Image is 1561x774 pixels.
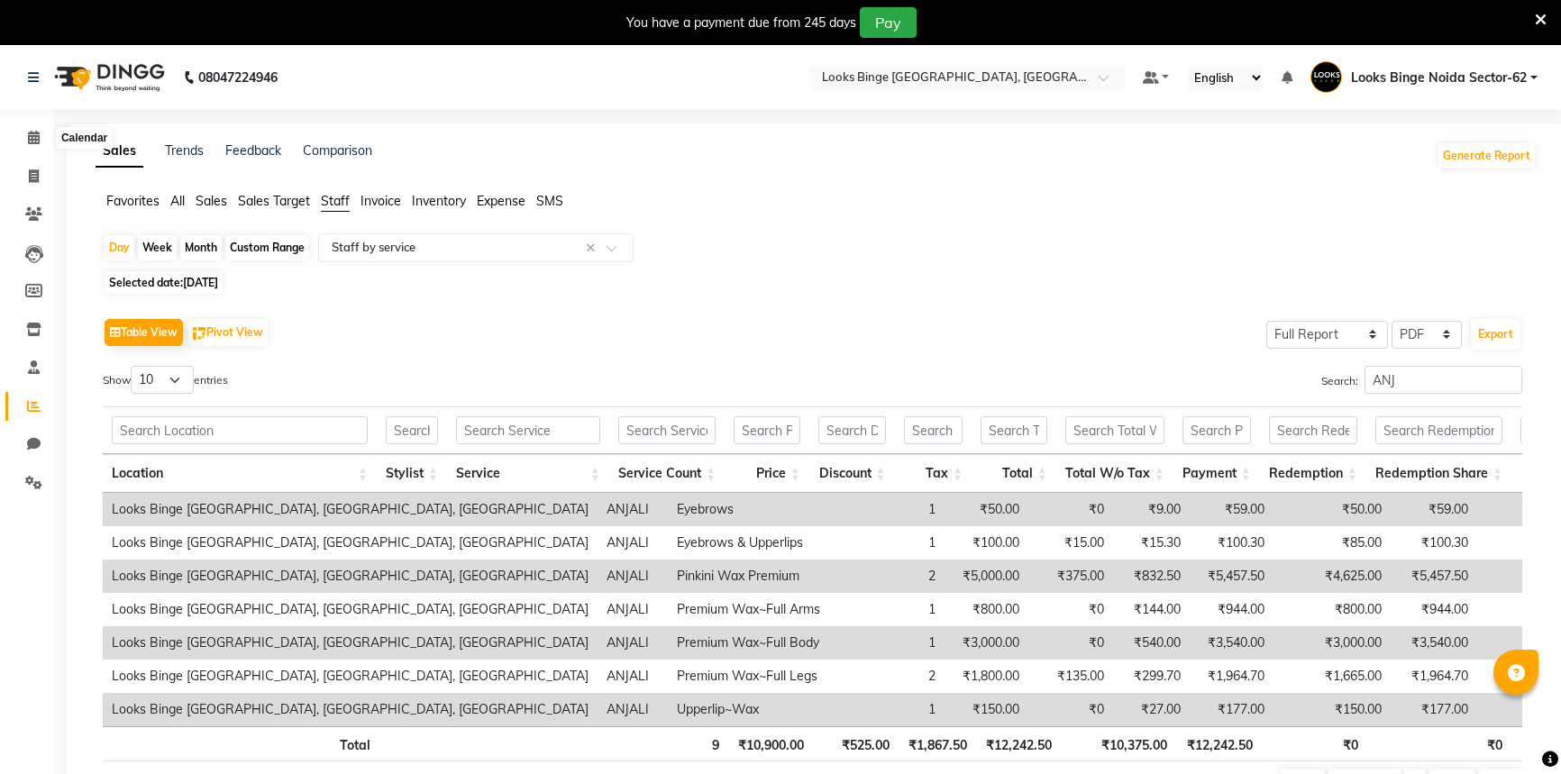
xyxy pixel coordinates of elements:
td: ₹5,457.50 [1391,560,1477,593]
input: Search Location [112,416,368,444]
td: ₹15.00 [1028,526,1113,560]
th: Stylist: activate to sort column ascending [377,454,447,493]
td: ₹3,000.00 [945,626,1028,660]
a: Feedback [225,142,281,159]
button: Table View [105,319,183,346]
th: ₹12,242.50 [1176,726,1262,761]
td: ₹4,625.00 [1273,560,1391,593]
th: 9 [613,726,728,761]
button: Pivot View [188,319,268,346]
button: Export [1471,319,1520,350]
td: ₹944.00 [1190,593,1273,626]
button: Generate Report [1438,143,1535,168]
td: ₹150.00 [945,693,1028,726]
a: Comparison [303,142,372,159]
td: ANJALI [598,593,668,626]
input: Search Stylist [386,416,438,444]
td: Looks Binge [GEOGRAPHIC_DATA], [GEOGRAPHIC_DATA], [GEOGRAPHIC_DATA] [103,693,598,726]
th: Redemption Share: activate to sort column ascending [1366,454,1511,493]
button: Pay [860,7,917,38]
iframe: chat widget [1485,702,1543,756]
td: ANJALI [598,526,668,560]
span: All [170,193,185,209]
b: 08047224946 [198,52,278,103]
td: ₹0 [1028,626,1113,660]
th: Tax: activate to sort column ascending [895,454,972,493]
td: Looks Binge [GEOGRAPHIC_DATA], [GEOGRAPHIC_DATA], [GEOGRAPHIC_DATA] [103,526,598,560]
td: Upperlip~Wax [668,693,829,726]
td: ₹1,665.00 [1273,660,1391,693]
input: Search Service [456,416,600,444]
td: Premium Wax~Full Arms [668,593,829,626]
th: Service Count: activate to sort column ascending [609,454,725,493]
td: 2 [829,560,945,593]
th: ₹10,375.00 [1061,726,1176,761]
th: Payment: activate to sort column ascending [1173,454,1260,493]
td: ANJALI [598,626,668,660]
td: ₹5,457.50 [1190,560,1273,593]
td: Pinkini Wax Premium [668,560,829,593]
td: ₹144.00 [1113,593,1190,626]
td: ₹15.30 [1113,526,1190,560]
div: Day [105,235,134,260]
td: ₹3,000.00 [1273,626,1391,660]
th: Service: activate to sort column ascending [447,454,609,493]
th: Price: activate to sort column ascending [725,454,809,493]
label: Show entries [103,366,228,394]
td: Eyebrows & Upperlips [668,526,829,560]
input: Search Tax [904,416,963,444]
td: Looks Binge [GEOGRAPHIC_DATA], [GEOGRAPHIC_DATA], [GEOGRAPHIC_DATA] [103,660,598,693]
input: Search Redemption Share [1375,416,1502,444]
span: Selected date: [105,271,223,294]
td: ₹100.30 [1391,526,1477,560]
span: Expense [477,193,525,209]
td: ₹100.30 [1190,526,1273,560]
div: Custom Range [225,235,309,260]
td: ₹800.00 [1273,593,1391,626]
img: Looks Binge Noida Sector-62 [1310,61,1342,93]
td: ₹1,964.70 [1190,660,1273,693]
td: ₹0 [1028,493,1113,526]
td: Looks Binge [GEOGRAPHIC_DATA], [GEOGRAPHIC_DATA], [GEOGRAPHIC_DATA] [103,626,598,660]
th: Redemption: activate to sort column ascending [1260,454,1366,493]
td: ₹100.00 [945,526,1028,560]
span: Staff [321,193,350,209]
td: ₹944.00 [1391,593,1477,626]
span: Sales [196,193,227,209]
td: 1 [829,593,945,626]
td: ₹85.00 [1273,526,1391,560]
div: You have a payment due from 245 days [626,14,856,32]
td: ₹0 [1028,593,1113,626]
td: Looks Binge [GEOGRAPHIC_DATA], [GEOGRAPHIC_DATA], [GEOGRAPHIC_DATA] [103,493,598,526]
th: Total [103,726,379,761]
td: ₹177.00 [1190,693,1273,726]
td: ₹3,540.00 [1190,626,1273,660]
input: Search Service Count [618,416,716,444]
label: Search: [1321,366,1522,394]
td: 2 [829,660,945,693]
input: Search Redemption [1269,416,1357,444]
td: ₹135.00 [1028,660,1113,693]
input: Search: [1365,366,1522,394]
img: pivot.png [193,327,206,341]
td: 1 [829,693,945,726]
input: Search Payment [1182,416,1251,444]
input: Search Price [734,416,800,444]
input: Search Total W/o Tax [1065,416,1164,444]
td: ₹150.00 [1273,693,1391,726]
input: Search Discount [818,416,886,444]
td: Looks Binge [GEOGRAPHIC_DATA], [GEOGRAPHIC_DATA], [GEOGRAPHIC_DATA] [103,560,598,593]
td: ₹50.00 [945,493,1028,526]
input: Search Total [981,416,1047,444]
th: ₹0 [1367,726,1511,761]
img: logo [46,52,169,103]
select: Showentries [131,366,194,394]
th: ₹0 [1262,726,1367,761]
div: Month [180,235,222,260]
th: Total: activate to sort column ascending [972,454,1056,493]
span: Clear all [586,239,601,258]
td: ₹3,540.00 [1391,626,1477,660]
span: Inventory [412,193,466,209]
td: ₹375.00 [1028,560,1113,593]
span: Invoice [361,193,401,209]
